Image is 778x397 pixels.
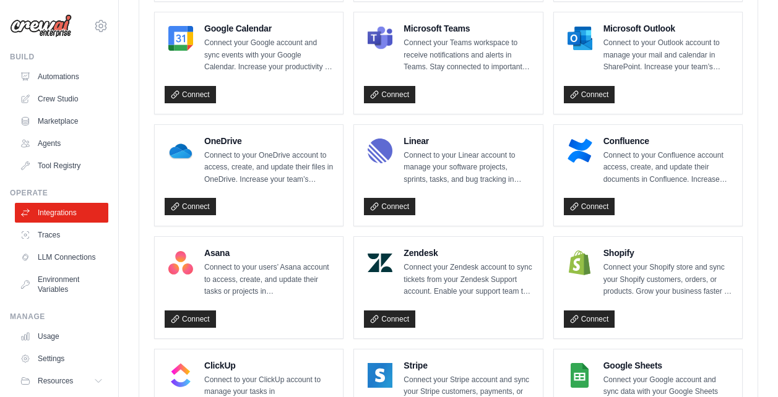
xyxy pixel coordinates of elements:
[15,203,108,223] a: Integrations
[603,22,732,35] h4: Microsoft Outlook
[15,247,108,267] a: LLM Connections
[564,310,615,328] a: Connect
[10,312,108,322] div: Manage
[364,198,415,215] a: Connect
[38,376,73,386] span: Resources
[15,67,108,87] a: Automations
[165,310,216,328] a: Connect
[368,363,392,388] img: Stripe Logo
[15,225,108,245] a: Traces
[603,359,732,372] h4: Google Sheets
[10,52,108,62] div: Build
[404,247,532,259] h4: Zendesk
[404,150,532,186] p: Connect to your Linear account to manage your software projects, sprints, tasks, and bug tracking...
[603,37,732,74] p: Connect to your Outlook account to manage your mail and calendar in SharePoint. Increase your tea...
[204,135,333,147] h4: OneDrive
[404,262,532,298] p: Connect your Zendesk account to sync tickets from your Zendesk Support account. Enable your suppo...
[568,250,592,275] img: Shopify Logo
[368,250,392,275] img: Zendesk Logo
[603,247,732,259] h4: Shopify
[404,22,532,35] h4: Microsoft Teams
[368,139,392,163] img: Linear Logo
[568,139,592,163] img: Confluence Logo
[10,188,108,198] div: Operate
[568,363,592,388] img: Google Sheets Logo
[603,262,732,298] p: Connect your Shopify store and sync your Shopify customers, orders, or products. Grow your busine...
[364,86,415,103] a: Connect
[204,359,333,372] h4: ClickUp
[168,139,193,163] img: OneDrive Logo
[15,327,108,346] a: Usage
[204,247,333,259] h4: Asana
[603,135,732,147] h4: Confluence
[204,150,333,186] p: Connect to your OneDrive account to access, create, and update their files in OneDrive. Increase ...
[568,26,592,51] img: Microsoft Outlook Logo
[168,26,193,51] img: Google Calendar Logo
[204,22,333,35] h4: Google Calendar
[404,37,532,74] p: Connect your Teams workspace to receive notifications and alerts in Teams. Stay connected to impo...
[564,86,615,103] a: Connect
[204,37,333,74] p: Connect your Google account and sync events with your Google Calendar. Increase your productivity...
[168,363,193,388] img: ClickUp Logo
[15,270,108,299] a: Environment Variables
[368,26,392,51] img: Microsoft Teams Logo
[165,86,216,103] a: Connect
[10,14,72,38] img: Logo
[15,111,108,131] a: Marketplace
[603,150,732,186] p: Connect to your Confluence account access, create, and update their documents in Confluence. Incr...
[15,371,108,391] button: Resources
[165,198,216,215] a: Connect
[15,349,108,369] a: Settings
[404,135,532,147] h4: Linear
[168,250,193,275] img: Asana Logo
[15,89,108,109] a: Crew Studio
[564,198,615,215] a: Connect
[404,359,532,372] h4: Stripe
[15,134,108,153] a: Agents
[204,262,333,298] p: Connect to your users’ Asana account to access, create, and update their tasks or projects in [GE...
[15,156,108,176] a: Tool Registry
[364,310,415,328] a: Connect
